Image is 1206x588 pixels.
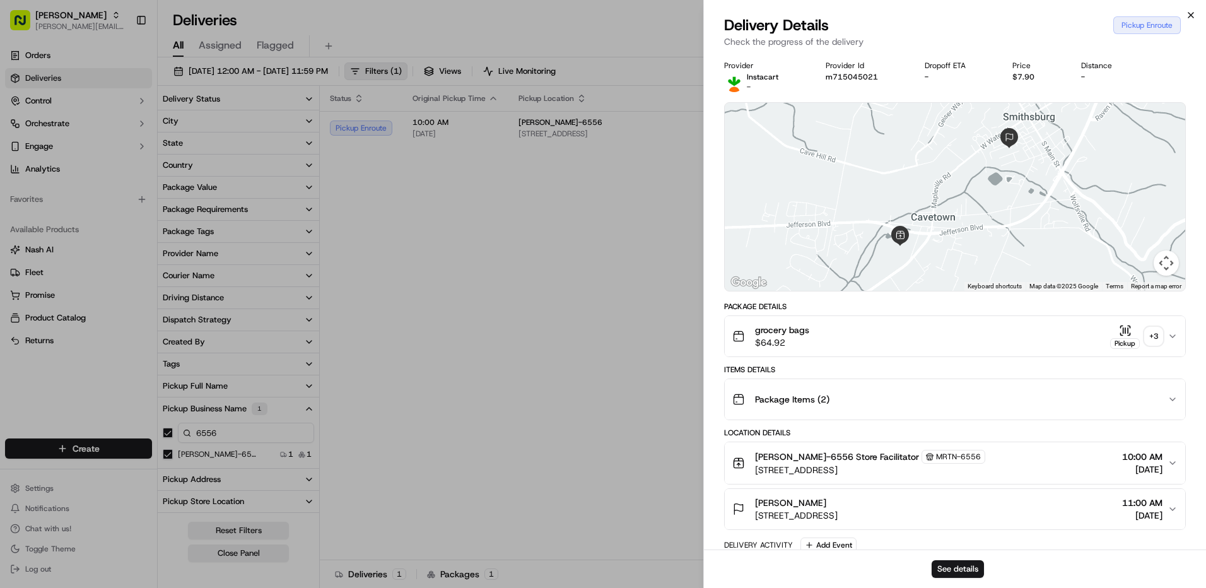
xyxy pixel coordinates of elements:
[13,121,35,143] img: 1736555255976-a54dd68f-1ca7-489b-9aae-adbdc363a1c4
[89,213,153,223] a: Powered byPylon
[126,214,153,223] span: Pylon
[936,452,981,462] span: MRTN-6556
[724,72,744,92] img: profile_instacart_ahold_partner.png
[725,442,1185,484] button: [PERSON_NAME]-6556 Store FacilitatorMRTN-6556[STREET_ADDRESS]10:00 AM[DATE]
[8,178,102,201] a: 📗Knowledge Base
[725,316,1185,356] button: grocery bags$64.92Pickup+3
[119,183,202,196] span: API Documentation
[13,184,23,194] div: 📗
[43,133,160,143] div: We're available if you need us!
[755,324,809,336] span: grocery bags
[1110,324,1162,349] button: Pickup+3
[1081,72,1139,82] div: -
[755,509,838,522] span: [STREET_ADDRESS]
[1106,283,1123,290] a: Terms (opens in new tab)
[107,184,117,194] div: 💻
[1110,324,1140,349] button: Pickup
[1012,72,1061,82] div: $7.90
[33,81,227,95] input: Got a question? Start typing here...
[43,121,207,133] div: Start new chat
[725,379,1185,420] button: Package Items (2)
[755,393,829,406] span: Package Items ( 2 )
[826,72,878,82] button: m715045021
[214,124,230,139] button: Start new chat
[1154,250,1179,276] button: Map camera controls
[1122,463,1162,476] span: [DATE]
[755,336,809,349] span: $64.92
[747,72,778,82] p: Instacart
[1145,327,1162,345] div: + 3
[755,464,985,476] span: [STREET_ADDRESS]
[1029,283,1098,290] span: Map data ©2025 Google
[1110,338,1140,349] div: Pickup
[724,428,1186,438] div: Location Details
[755,450,919,463] span: [PERSON_NAME]-6556 Store Facilitator
[1122,450,1162,463] span: 10:00 AM
[800,538,857,553] button: Add Event
[102,178,208,201] a: 💻API Documentation
[724,302,1186,312] div: Package Details
[1131,283,1181,290] a: Report a map error
[724,540,793,550] div: Delivery Activity
[724,35,1186,48] p: Check the progress of the delivery
[1081,61,1139,71] div: Distance
[932,560,984,578] button: See details
[1122,509,1162,522] span: [DATE]
[755,497,826,509] span: [PERSON_NAME]
[725,489,1185,529] button: [PERSON_NAME][STREET_ADDRESS]11:00 AM[DATE]
[724,61,805,71] div: Provider
[925,72,992,82] div: -
[724,365,1186,375] div: Items Details
[925,61,992,71] div: Dropoff ETA
[1012,61,1061,71] div: Price
[25,183,97,196] span: Knowledge Base
[747,82,751,92] span: -
[728,274,770,291] img: Google
[826,61,905,71] div: Provider Id
[13,50,230,71] p: Welcome 👋
[728,274,770,291] a: Open this area in Google Maps (opens a new window)
[1122,497,1162,509] span: 11:00 AM
[13,13,38,38] img: Nash
[968,282,1022,291] button: Keyboard shortcuts
[724,15,829,35] span: Delivery Details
